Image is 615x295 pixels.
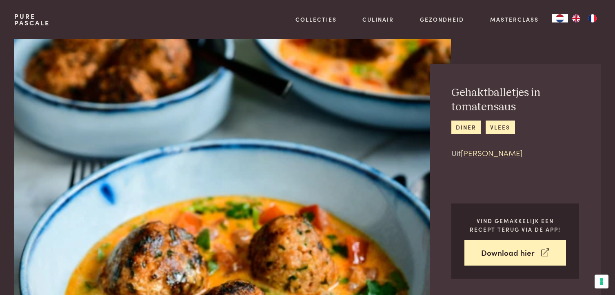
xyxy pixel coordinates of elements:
div: Language [552,14,568,22]
ul: Language list [568,14,601,22]
a: Gezondheid [420,15,464,24]
a: Masterclass [490,15,539,24]
a: Culinair [362,15,394,24]
p: Vind gemakkelijk een recept terug via de app! [464,217,566,233]
p: Uit [451,147,579,159]
a: NL [552,14,568,22]
a: EN [568,14,584,22]
a: PurePascale [14,13,50,26]
a: diner [451,121,481,134]
aside: Language selected: Nederlands [552,14,601,22]
h2: Gehaktballetjes in tomatensaus [451,86,579,114]
a: vlees [486,121,515,134]
a: Download hier [464,240,566,266]
button: Uw voorkeuren voor toestemming voor trackingtechnologieën [595,275,608,288]
a: [PERSON_NAME] [461,147,523,158]
a: Collecties [295,15,337,24]
a: FR [584,14,601,22]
